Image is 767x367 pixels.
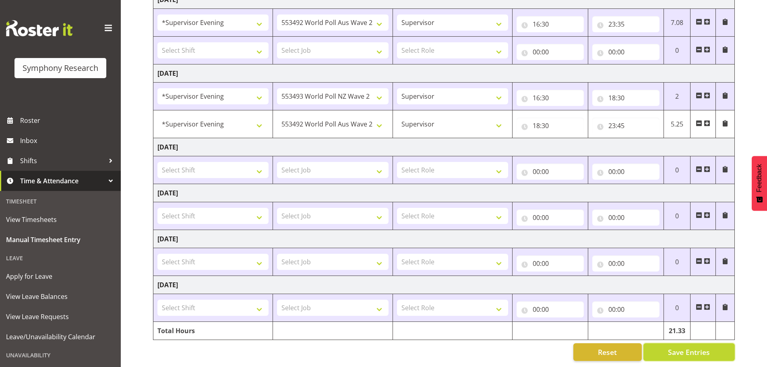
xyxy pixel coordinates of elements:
button: Feedback - Show survey [752,156,767,211]
td: 7.08 [664,9,691,37]
button: Save Entries [643,343,735,361]
td: 0 [664,156,691,184]
td: [DATE] [153,276,735,294]
input: Click to select... [517,90,584,106]
span: Roster [20,114,117,126]
input: Click to select... [592,44,659,60]
td: Total Hours [153,322,273,340]
input: Click to select... [592,209,659,226]
span: View Leave Requests [6,311,115,323]
input: Click to select... [517,301,584,317]
input: Click to select... [517,255,584,272]
a: Apply for Leave [2,266,119,286]
span: Save Entries [668,347,710,357]
td: 5.25 [664,110,691,138]
input: Click to select... [592,255,659,272]
td: [DATE] [153,64,735,83]
a: Manual Timesheet Entry [2,230,119,250]
input: Click to select... [517,44,584,60]
span: Shifts [20,155,105,167]
input: Click to select... [517,209,584,226]
div: Symphony Research [23,62,98,74]
span: View Timesheets [6,214,115,226]
span: Apply for Leave [6,270,115,282]
input: Click to select... [592,16,659,32]
a: View Timesheets [2,209,119,230]
input: Click to select... [592,164,659,180]
td: 0 [664,37,691,64]
span: Feedback [756,164,763,192]
input: Click to select... [517,16,584,32]
td: 21.33 [664,322,691,340]
img: Rosterit website logo [6,20,72,36]
td: 0 [664,202,691,230]
td: 2 [664,83,691,110]
span: Time & Attendance [20,175,105,187]
span: Inbox [20,135,117,147]
input: Click to select... [592,118,659,134]
span: Reset [598,347,617,357]
input: Click to select... [517,164,584,180]
span: View Leave Balances [6,290,115,303]
td: [DATE] [153,184,735,202]
span: Leave/Unavailability Calendar [6,331,115,343]
span: Manual Timesheet Entry [6,234,115,246]
input: Click to select... [592,90,659,106]
a: Leave/Unavailability Calendar [2,327,119,347]
div: Leave [2,250,119,266]
input: Click to select... [517,118,584,134]
td: [DATE] [153,138,735,156]
td: 0 [664,248,691,276]
button: Reset [573,343,642,361]
div: Unavailability [2,347,119,363]
a: View Leave Requests [2,307,119,327]
a: View Leave Balances [2,286,119,307]
input: Click to select... [592,301,659,317]
td: 0 [664,294,691,322]
div: Timesheet [2,193,119,209]
td: [DATE] [153,230,735,248]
